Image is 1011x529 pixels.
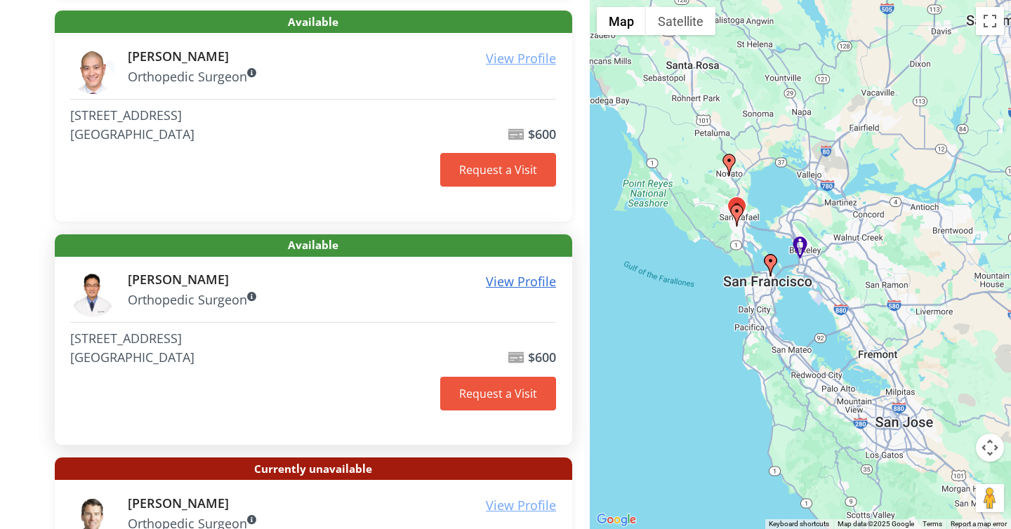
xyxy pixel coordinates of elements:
[976,7,1004,35] button: Toggle fullscreen view
[70,329,434,367] address: [STREET_ADDRESS] [GEOGRAPHIC_DATA]
[70,106,434,144] address: [STREET_ADDRESS] [GEOGRAPHIC_DATA]
[486,49,556,68] a: View Profile
[976,484,1004,512] button: Drag Pegman onto the map to open Street View
[528,349,556,366] b: $600
[528,126,556,142] b: $600
[55,457,572,480] span: Currently unavailable
[70,272,115,317] img: Paul
[593,511,640,529] a: Open this area in Google Maps (opens a new window)
[486,496,556,515] a: View Profile
[486,497,556,514] u: View Profile
[769,519,829,529] button: Keyboard shortcuts
[440,377,556,410] a: Request a Visit
[128,496,556,511] h6: [PERSON_NAME]
[55,234,572,257] span: Available
[486,272,556,291] a: View Profile
[128,49,556,65] h6: [PERSON_NAME]
[593,511,640,529] img: Google
[486,273,556,290] u: View Profile
[486,50,556,67] u: View Profile
[976,434,1004,462] button: Map camera controls
[923,520,942,528] a: Terms (opens in new tab)
[838,520,914,528] span: Map data ©2025 Google
[440,153,556,187] a: Request a Visit
[128,272,556,288] h6: [PERSON_NAME]
[55,11,572,33] span: Available
[646,7,715,35] button: Show satellite imagery
[951,520,1007,528] a: Report a map error
[597,7,646,35] button: Show street map
[128,290,556,309] p: Orthopedic Surgeon
[70,49,115,94] img: Brian
[128,67,556,86] p: Orthopedic Surgeon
